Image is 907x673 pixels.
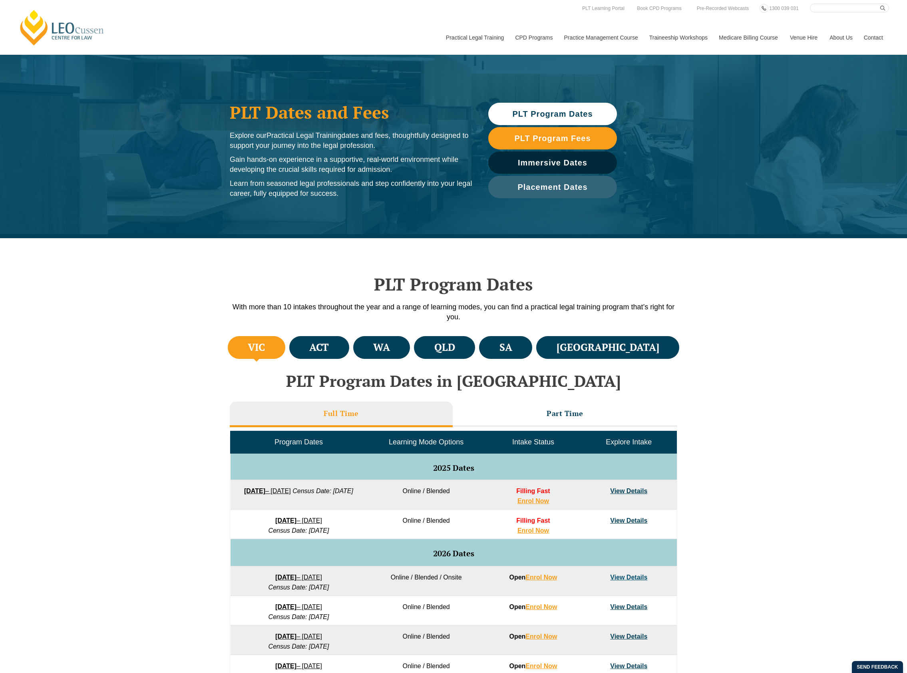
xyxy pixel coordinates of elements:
em: Census Date: [DATE] [269,613,329,620]
h2: PLT Program Dates [226,274,681,294]
p: Explore our dates and fees, thoughtfully designed to support your journey into the legal profession. [230,131,472,151]
a: PLT Learning Portal [580,4,627,13]
a: Practice Management Course [558,20,643,55]
span: 1300 039 031 [769,6,798,11]
span: Filling Fast [516,488,550,494]
h4: ACT [309,341,329,354]
a: Enrol Now [525,633,557,640]
a: PLT Program Fees [488,127,617,149]
p: With more than 10 intakes throughout the year and a range of learning modes, you can find a pract... [226,302,681,322]
em: Census Date: [DATE] [292,488,353,494]
a: Book CPD Programs [635,4,683,13]
h4: QLD [434,341,455,354]
td: Online / Blended [367,510,485,539]
iframe: LiveChat chat widget [853,619,887,653]
a: 1300 039 031 [767,4,800,13]
a: Pre-Recorded Webcasts [695,4,751,13]
td: Online / Blended [367,625,485,655]
strong: [DATE] [275,517,296,524]
strong: [DATE] [244,488,265,494]
a: Medicare Billing Course [713,20,784,55]
a: Enrol Now [517,498,549,504]
h4: VIC [248,341,265,354]
span: Explore Intake [606,438,652,446]
h4: [GEOGRAPHIC_DATA] [557,341,659,354]
a: Enrol Now [517,527,549,534]
em: Census Date: [DATE] [269,643,329,650]
a: [DATE]– [DATE] [275,663,322,669]
h1: PLT Dates and Fees [230,102,472,122]
a: Practical Legal Training [440,20,509,55]
span: Intake Status [512,438,554,446]
strong: [DATE] [275,574,296,581]
a: Contact [858,20,889,55]
span: Learning Mode Options [389,438,463,446]
p: Learn from seasoned legal professionals and step confidently into your legal career, fully equipp... [230,179,472,199]
span: Placement Dates [517,183,587,191]
strong: Open [509,663,557,669]
strong: Open [509,603,557,610]
strong: Open [509,633,557,640]
a: [DATE]– [DATE] [244,488,291,494]
span: 2025 Dates [433,462,474,473]
p: Gain hands-on experience in a supportive, real-world environment while developing the crucial ski... [230,155,472,175]
em: Census Date: [DATE] [269,527,329,534]
h4: WA [373,341,390,354]
a: Traineeship Workshops [643,20,713,55]
a: Placement Dates [488,176,617,198]
span: PLT Program Dates [512,110,593,118]
a: View Details [610,488,647,494]
a: View Details [610,517,647,524]
a: Enrol Now [525,574,557,581]
a: [DATE]– [DATE] [275,603,322,610]
a: [DATE]– [DATE] [275,517,322,524]
a: View Details [610,663,647,669]
td: Online / Blended [367,596,485,625]
a: View Details [610,633,647,640]
span: Immersive Dates [518,159,587,167]
a: Enrol Now [525,663,557,669]
td: Online / Blended [367,480,485,510]
a: [DATE]– [DATE] [275,633,322,640]
a: View Details [610,603,647,610]
td: Online / Blended / Onsite [367,566,485,596]
strong: [DATE] [275,663,296,669]
a: View Details [610,574,647,581]
em: Census Date: [DATE] [269,584,329,591]
h3: Full Time [324,409,359,418]
strong: Open [509,574,557,581]
a: Venue Hire [784,20,823,55]
h3: Part Time [547,409,583,418]
a: [PERSON_NAME] Centre for Law [18,9,106,46]
strong: [DATE] [275,633,296,640]
span: PLT Program Fees [514,134,591,142]
span: Program Dates [274,438,323,446]
strong: [DATE] [275,603,296,610]
span: Practical Legal Training [267,131,341,139]
a: Enrol Now [525,603,557,610]
a: CPD Programs [509,20,558,55]
h2: PLT Program Dates in [GEOGRAPHIC_DATA] [226,372,681,390]
a: About Us [823,20,858,55]
a: [DATE]– [DATE] [275,574,322,581]
span: Filling Fast [516,517,550,524]
span: 2026 Dates [433,548,474,559]
h4: SA [499,341,512,354]
a: PLT Program Dates [488,103,617,125]
a: Immersive Dates [488,151,617,174]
